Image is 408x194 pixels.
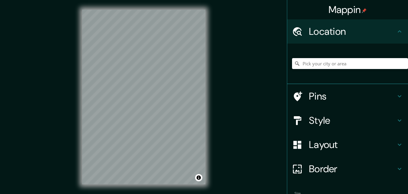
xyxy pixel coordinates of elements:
[329,4,367,16] h4: Mappin
[354,170,401,187] iframe: Help widget launcher
[292,58,408,69] input: Pick your city or area
[309,139,396,151] h4: Layout
[82,10,205,184] canvas: Map
[195,174,202,181] button: Toggle attribution
[309,25,396,38] h4: Location
[287,157,408,181] div: Border
[362,8,367,13] img: pin-icon.png
[309,90,396,102] h4: Pins
[309,163,396,175] h4: Border
[309,114,396,127] h4: Style
[287,133,408,157] div: Layout
[287,84,408,108] div: Pins
[287,108,408,133] div: Style
[287,19,408,44] div: Location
